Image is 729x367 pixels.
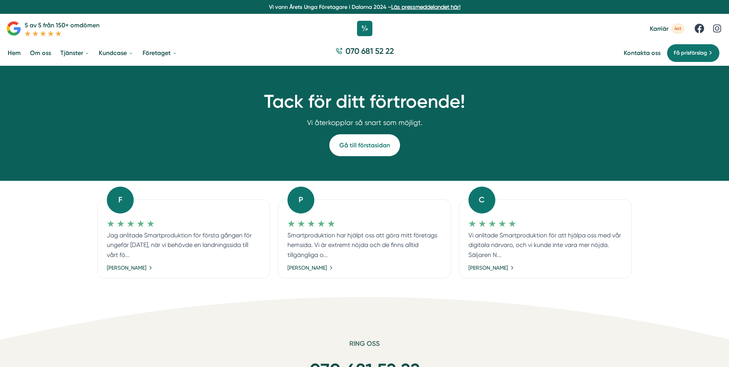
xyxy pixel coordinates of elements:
[287,264,333,272] a: [PERSON_NAME]
[97,43,135,63] a: Kundcase
[141,43,179,63] a: Företaget
[671,23,684,34] span: 4st
[28,43,53,63] a: Om oss
[468,187,495,214] div: C
[468,230,623,260] p: Vi anlitade Smartproduktion för att hjälpa oss med vår digitala närvaro, och vi kunde inte vara m...
[188,90,541,113] h1: Tack för ditt förtroende!
[107,264,152,272] a: [PERSON_NAME]
[6,43,22,63] a: Hem
[3,3,726,11] p: Vi vann Årets Unga Företagare i Dalarna 2024 –
[107,230,261,260] p: Jag anlitade Smartproduktion för första gången för ungefär [DATE], när vi behövde en landningssid...
[107,187,134,214] div: F
[287,230,442,260] p: Smartproduktion har hjälpt oss att göra mitt företags hemsida. Vi är extremt nöjda och de finns a...
[59,43,91,63] a: Tjänster
[217,339,512,354] h6: Ring oss
[345,45,394,57] span: 070 681 52 22
[674,49,707,57] span: Få prisförslag
[287,187,314,214] div: P
[329,134,400,156] a: Gå till förstasidan
[468,264,514,272] a: [PERSON_NAME]
[188,117,541,128] p: Vi återkopplar så snart som möjligt.
[25,20,100,30] p: 5 av 5 från 150+ omdömen
[667,44,720,62] a: Få prisförslag
[624,49,661,57] a: Kontakta oss
[650,23,684,34] a: Karriär 4st
[332,45,397,60] a: 070 681 52 22
[391,4,460,10] a: Läs pressmeddelandet här!
[650,25,668,32] span: Karriär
